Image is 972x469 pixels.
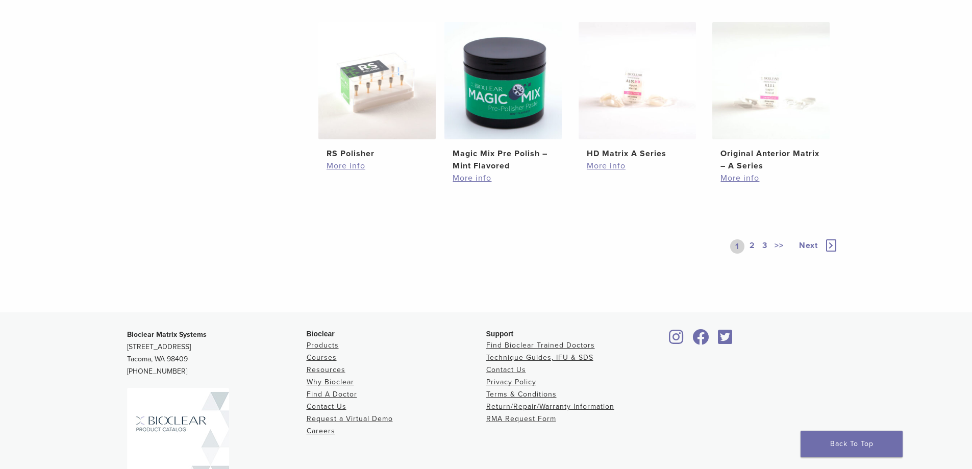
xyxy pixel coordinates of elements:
a: Bioclear [666,335,687,345]
a: Request a Virtual Demo [307,414,393,423]
a: Original Anterior Matrix - A SeriesOriginal Anterior Matrix – A Series [712,22,831,172]
a: 2 [747,239,757,254]
a: Terms & Conditions [486,390,557,399]
a: Bioclear [689,335,713,345]
a: More info [327,160,428,172]
a: Contact Us [486,365,526,374]
a: HD Matrix A SeriesHD Matrix A Series [578,22,697,160]
span: Next [799,240,818,251]
a: Contact Us [307,402,346,411]
img: Original Anterior Matrix - A Series [712,22,830,139]
a: 1 [730,239,744,254]
a: More info [720,172,821,184]
p: [STREET_ADDRESS] Tacoma, WA 98409 [PHONE_NUMBER] [127,329,307,378]
img: Magic Mix Pre Polish - Mint Flavored [444,22,562,139]
h2: Original Anterior Matrix – A Series [720,147,821,172]
img: HD Matrix A Series [579,22,696,139]
a: Technique Guides, IFU & SDS [486,353,593,362]
span: Bioclear [307,330,335,338]
a: RMA Request Form [486,414,556,423]
h2: Magic Mix Pre Polish – Mint Flavored [453,147,554,172]
a: Back To Top [801,431,903,457]
a: Magic Mix Pre Polish - Mint FlavoredMagic Mix Pre Polish – Mint Flavored [444,22,563,172]
a: Find Bioclear Trained Doctors [486,341,595,350]
a: More info [453,172,554,184]
span: Support [486,330,514,338]
a: Privacy Policy [486,378,536,386]
h2: RS Polisher [327,147,428,160]
a: Bioclear [715,335,736,345]
a: Why Bioclear [307,378,354,386]
a: More info [587,160,688,172]
strong: Bioclear Matrix Systems [127,330,207,339]
a: 3 [760,239,769,254]
a: Careers [307,427,335,435]
a: Return/Repair/Warranty Information [486,402,614,411]
a: RS PolisherRS Polisher [318,22,437,160]
img: RS Polisher [318,22,436,139]
h2: HD Matrix A Series [587,147,688,160]
a: Find A Doctor [307,390,357,399]
a: Resources [307,365,345,374]
a: >> [772,239,786,254]
a: Products [307,341,339,350]
a: Courses [307,353,337,362]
